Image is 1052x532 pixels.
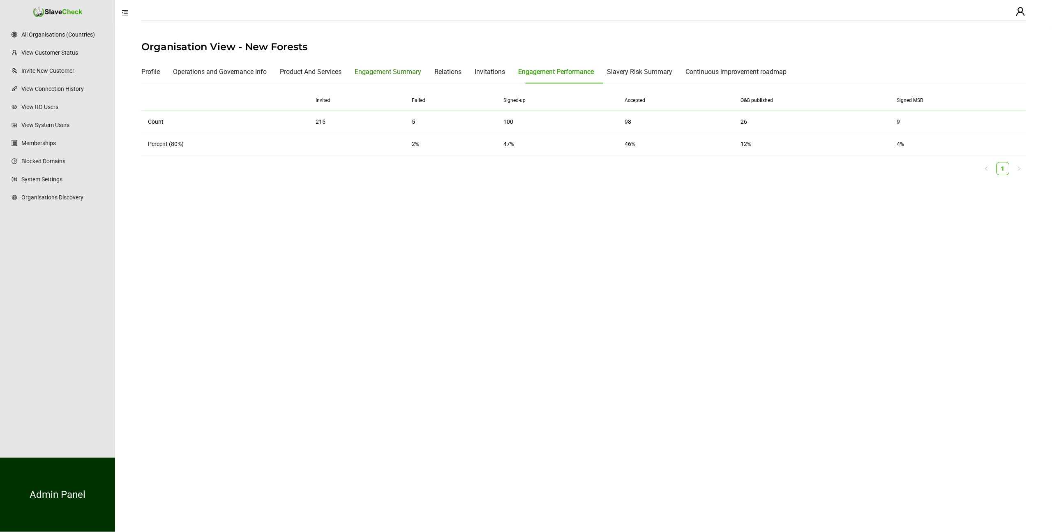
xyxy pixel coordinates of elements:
div: Engagement Performance [518,67,594,77]
td: 5 [405,111,497,133]
li: Next Page [1013,162,1026,175]
span: user [1015,7,1025,16]
a: 1 [999,164,1007,173]
div: Operations and Governance Info [173,67,267,77]
td: 215 [309,111,405,133]
span: right [1017,166,1022,171]
td: 9 [890,111,1026,133]
div: Product And Services [280,67,341,77]
th: Failed [405,90,497,111]
td: 26 [734,111,891,133]
button: left [980,162,993,175]
a: Invite New Customer [21,62,106,79]
span: menu-fold [122,9,128,16]
a: System Settings [21,171,106,187]
a: Organisations Discovery [21,189,106,206]
td: 2% [405,133,497,155]
div: Continuous improvement roadmap [685,67,787,77]
a: Blocked Domains [21,153,106,169]
h1: Organisation View - New Forests [141,40,1026,53]
th: O&G published [734,90,891,111]
span: left [984,166,989,171]
td: 100 [497,111,618,133]
li: Previous Page [980,162,993,175]
a: Memberships [21,135,106,151]
th: Signed-up [497,90,618,111]
div: Relations [434,67,461,77]
a: View Connection History [21,81,106,97]
td: Count [141,111,309,133]
a: All Organisations (Countries) [21,26,106,43]
td: Percent (80%) [141,133,309,155]
td: 46% [618,133,734,155]
div: Profile [141,67,160,77]
li: 1 [996,162,1009,175]
td: 98 [618,111,734,133]
a: View System Users [21,117,106,133]
td: 47% [497,133,618,155]
div: Invitations [475,67,505,77]
th: Invited [309,90,405,111]
div: Slavery Risk Summary [607,67,672,77]
a: View Customer Status [21,44,106,61]
td: 12% [734,133,891,155]
th: Accepted [618,90,734,111]
div: Engagement Summary [355,67,421,77]
td: 4% [890,133,1026,155]
th: Signed MSR [890,90,1026,111]
a: View RO Users [21,99,106,115]
button: right [1013,162,1026,175]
